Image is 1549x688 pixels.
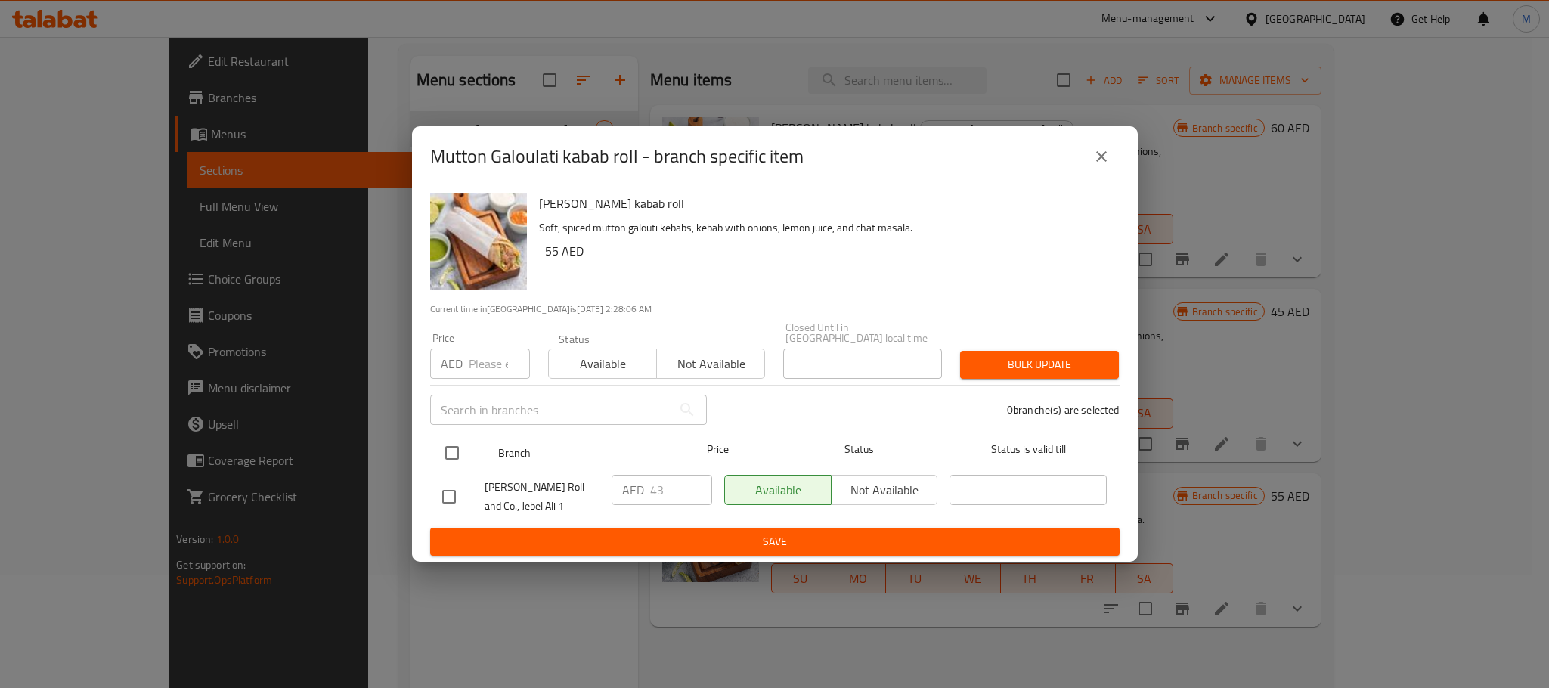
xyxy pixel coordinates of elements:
h6: [PERSON_NAME] kabab roll [539,193,1108,214]
span: [PERSON_NAME] Roll and Co., Jebel Ali 1 [485,478,599,516]
button: Bulk update [960,351,1119,379]
span: Branch [498,444,655,463]
h6: 55 AED [545,240,1108,262]
p: AED [441,355,463,373]
span: Save [442,532,1108,551]
input: Please enter price [650,475,712,505]
span: Available [555,353,651,375]
span: Status [780,440,937,459]
button: close [1083,138,1120,175]
span: Not available [663,353,759,375]
h2: Mutton Galoulati kabab roll - branch specific item [430,144,804,169]
button: Available [548,349,657,379]
input: Please enter price [469,349,530,379]
img: Mutton Galoulati kabab roll [430,193,527,290]
input: Search in branches [430,395,672,425]
p: Current time in [GEOGRAPHIC_DATA] is [DATE] 2:28:06 AM [430,302,1120,316]
button: Not available [656,349,765,379]
span: Status is valid till [950,440,1107,459]
p: 0 branche(s) are selected [1007,402,1120,417]
p: Soft, spiced mutton galouti kebabs, kebab with onions, lemon juice, and chat masala. [539,218,1108,237]
p: AED [622,481,644,499]
span: Price [668,440,768,459]
button: Save [430,528,1120,556]
span: Bulk update [972,355,1107,374]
